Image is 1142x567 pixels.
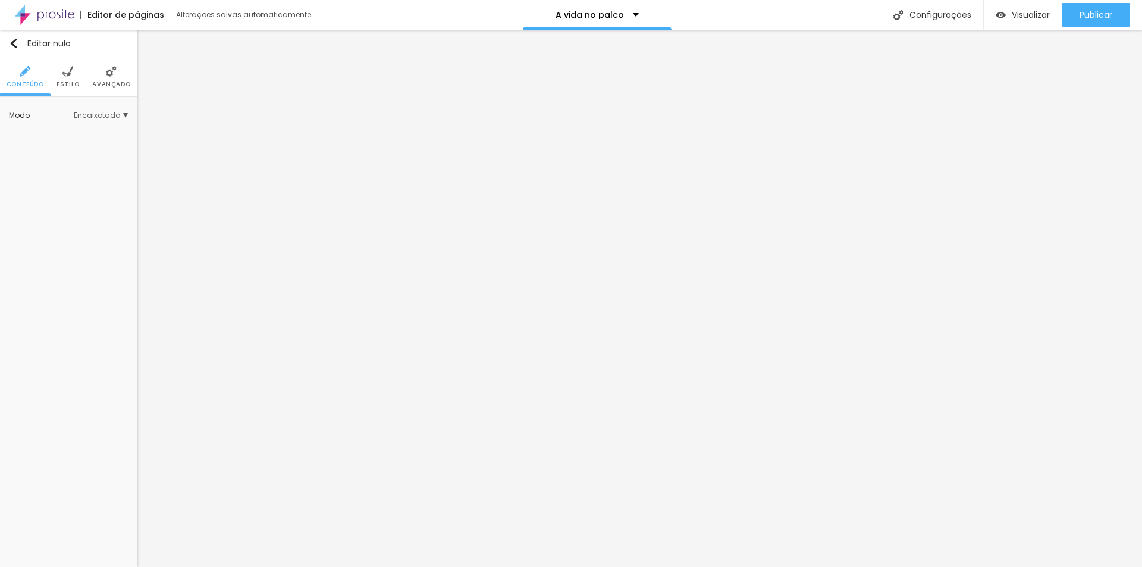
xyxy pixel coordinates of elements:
img: Ícone [106,66,117,77]
font: Estilo [57,80,80,89]
font: Avançado [92,80,130,89]
img: Ícone [20,66,30,77]
font: Publicar [1080,9,1112,21]
font: Modo [9,110,30,120]
iframe: Editor [137,30,1142,567]
font: Configurações [909,9,971,21]
font: Editor de páginas [87,9,164,21]
button: Publicar [1062,3,1130,27]
font: A vida no palco [556,9,624,21]
img: Ícone [893,10,903,20]
font: Alterações salvas automaticamente [176,10,311,20]
font: Encaixotado [74,110,120,120]
font: Editar nulo [27,37,71,49]
img: Ícone [62,66,73,77]
font: Visualizar [1012,9,1050,21]
img: view-1.svg [996,10,1006,20]
button: Visualizar [984,3,1062,27]
img: Ícone [9,39,18,48]
font: Conteúdo [7,80,44,89]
